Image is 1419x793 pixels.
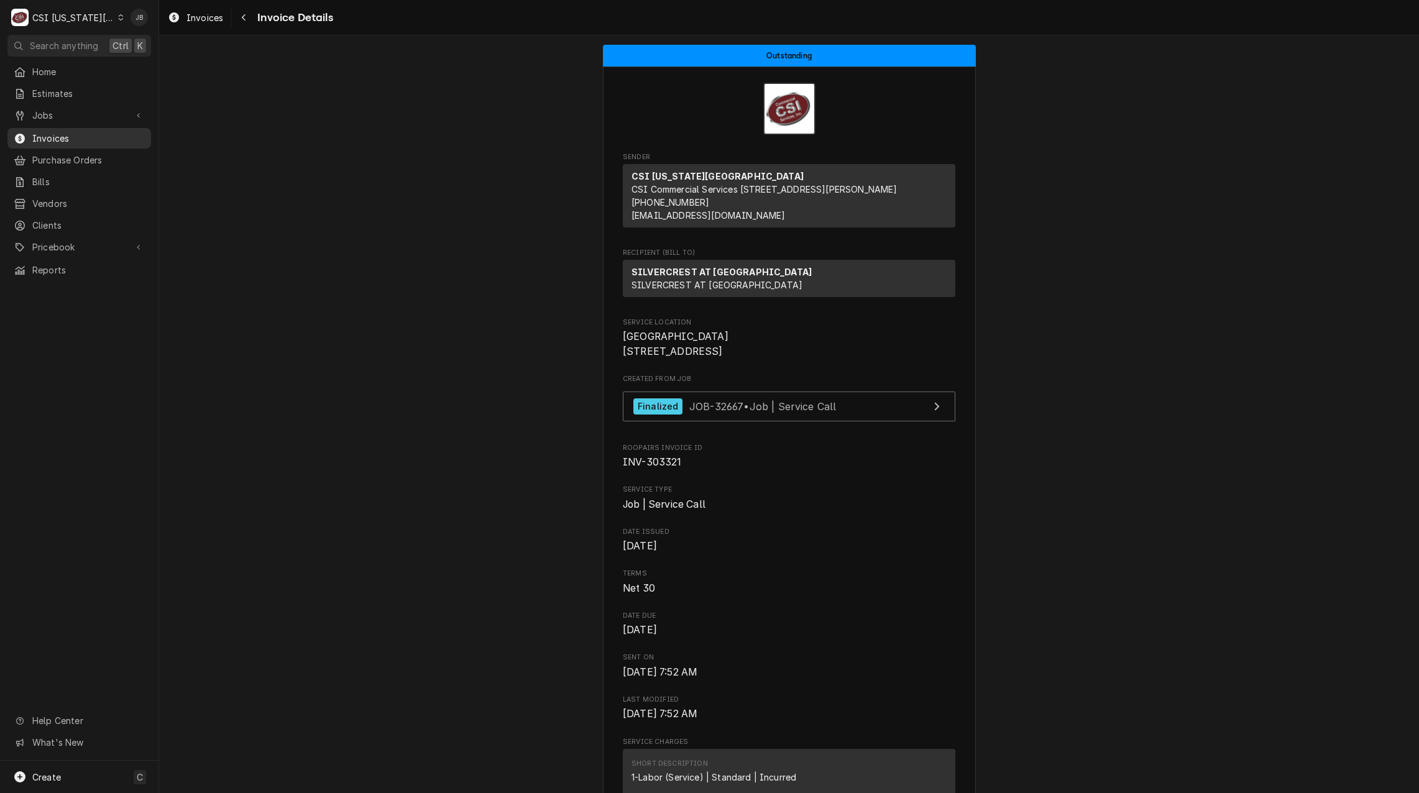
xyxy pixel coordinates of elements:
span: Vendors [32,197,145,210]
div: Status [603,45,976,66]
span: Service Location [623,329,955,359]
div: Service Location [623,318,955,359]
a: Go to What's New [7,732,151,753]
span: Search anything [30,39,98,52]
span: Bills [32,175,145,188]
span: JOB-32667 • Job | Service Call [689,400,837,412]
span: INV-303321 [623,456,682,468]
span: Outstanding [766,52,812,60]
span: K [137,39,143,52]
span: Invoices [186,11,223,24]
a: [EMAIL_ADDRESS][DOMAIN_NAME] [631,210,785,221]
div: CSI Kansas City's Avatar [11,9,29,26]
span: Pricebook [32,241,126,254]
a: Estimates [7,83,151,104]
span: C [137,771,143,784]
div: Invoice Sender [623,152,955,233]
div: Sender [623,164,955,227]
div: Sent On [623,653,955,679]
a: Purchase Orders [7,150,151,170]
img: Logo [763,83,815,135]
span: [DATE] 7:52 AM [623,666,697,678]
button: Search anythingCtrlK [7,35,151,57]
div: Sender [623,164,955,232]
div: Recipient (Bill To) [623,260,955,297]
div: C [11,9,29,26]
span: SILVERCREST AT [GEOGRAPHIC_DATA] [631,280,802,290]
span: Sent On [623,653,955,662]
div: Short Description [631,759,708,769]
span: Last Modified [623,707,955,722]
span: Sent On [623,665,955,680]
a: Invoices [163,7,228,28]
span: [DATE] [623,624,657,636]
div: Service Type [623,485,955,511]
span: Service Location [623,318,955,328]
div: Created From Job [623,374,955,428]
a: [PHONE_NUMBER] [631,197,709,208]
a: Go to Pricebook [7,237,151,257]
strong: SILVERCREST AT [GEOGRAPHIC_DATA] [631,267,812,277]
span: Home [32,65,145,78]
a: Bills [7,172,151,192]
a: Home [7,62,151,82]
span: Roopairs Invoice ID [623,443,955,453]
button: Navigate back [234,7,254,27]
span: Create [32,772,61,782]
span: Net 30 [623,582,655,594]
span: [DATE] 7:52 AM [623,708,697,720]
a: View Job [623,392,955,422]
div: Short Description [631,759,796,784]
span: Date Issued [623,539,955,554]
span: Service Charges [623,737,955,747]
a: Vendors [7,193,151,214]
span: Clients [32,219,145,232]
div: JB [131,9,148,26]
div: Finalized [633,398,682,415]
a: Go to Help Center [7,710,151,731]
span: [GEOGRAPHIC_DATA] [STREET_ADDRESS] [623,331,728,357]
span: Help Center [32,714,144,727]
div: CSI [US_STATE][GEOGRAPHIC_DATA] [32,11,114,24]
span: Date Due [623,623,955,638]
span: Purchase Orders [32,154,145,167]
span: Invoices [32,132,145,145]
span: Created From Job [623,374,955,384]
a: Go to Jobs [7,105,151,126]
div: Invoice Recipient [623,248,955,303]
span: Ctrl [113,39,129,52]
span: Last Modified [623,695,955,705]
span: Reports [32,264,145,277]
strong: CSI [US_STATE][GEOGRAPHIC_DATA] [631,171,804,181]
span: Date Due [623,611,955,621]
a: Invoices [7,128,151,149]
span: Terms [623,581,955,596]
span: Service Type [623,497,955,512]
a: Reports [7,260,151,280]
span: Terms [623,569,955,579]
span: Sender [623,152,955,162]
div: Date Due [623,611,955,638]
span: Service Type [623,485,955,495]
span: CSI Commercial Services [STREET_ADDRESS][PERSON_NAME] [631,184,897,195]
span: [DATE] [623,540,657,552]
span: Roopairs Invoice ID [623,455,955,470]
div: Joshua Bennett's Avatar [131,9,148,26]
div: Short Description [631,771,796,784]
a: Clients [7,215,151,236]
span: Date Issued [623,527,955,537]
span: Job | Service Call [623,498,705,510]
span: Jobs [32,109,126,122]
span: Estimates [32,87,145,100]
div: Date Issued [623,527,955,554]
span: What's New [32,736,144,749]
div: Recipient (Bill To) [623,260,955,302]
span: Invoice Details [254,9,333,26]
div: Roopairs Invoice ID [623,443,955,470]
span: Recipient (Bill To) [623,248,955,258]
div: Last Modified [623,695,955,722]
div: Terms [623,569,955,595]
